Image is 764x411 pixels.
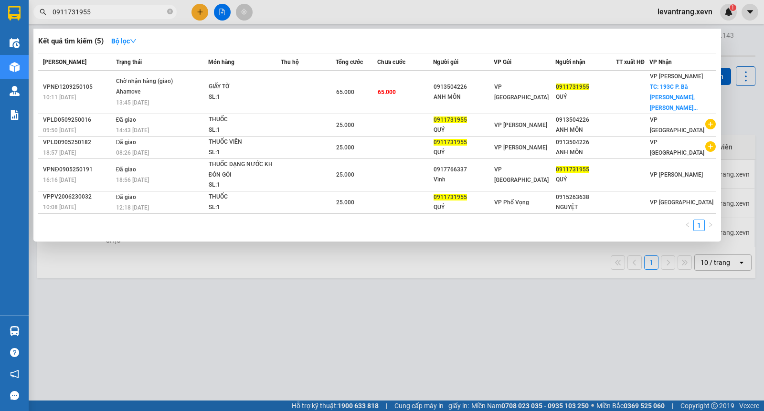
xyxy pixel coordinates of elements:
span: 10:11 [DATE] [43,94,76,101]
span: search [40,9,46,15]
img: warehouse-icon [10,326,20,336]
span: plus-circle [705,119,716,129]
span: notification [10,369,19,379]
span: 0911731955 [556,84,589,90]
span: Chưa cước [377,59,405,65]
div: SL: 1 [209,202,280,213]
span: 25.000 [336,144,354,151]
div: VPNĐ1209250105 [43,82,113,92]
div: 0915263638 [556,192,615,202]
div: SL: 1 [209,180,280,190]
span: TC: 193C P. Bà [PERSON_NAME], [PERSON_NAME]... [650,84,698,111]
span: 0911731955 [434,139,467,146]
div: VPLD0509250016 [43,115,113,125]
span: Trạng thái [116,59,142,65]
span: VP [GEOGRAPHIC_DATA] [494,166,549,183]
span: VP [PERSON_NAME] [650,73,703,80]
strong: Bộ lọc [111,37,137,45]
span: VP Phố Vọng [494,199,529,206]
img: warehouse-icon [10,62,20,72]
span: close-circle [167,9,173,14]
span: 0911731955 [556,166,589,173]
div: THUỐC DẠNG NƯỚC KH ĐÓN GÓI [209,159,280,180]
span: Món hàng [208,59,234,65]
div: THUỐC VIÊN [209,137,280,148]
div: ANH MÔN [434,92,493,102]
span: Đã giao [116,116,137,123]
span: VP [PERSON_NAME] [494,144,547,151]
span: Đã giao [116,166,137,173]
span: Người gửi [433,59,458,65]
div: 0913504226 [556,137,615,148]
div: THUỐC [209,192,280,202]
span: 08:26 [DATE] [116,149,149,156]
h3: Kết quả tìm kiếm ( 5 ) [38,36,104,46]
span: VP [GEOGRAPHIC_DATA] [650,199,713,206]
button: Bộ lọcdown [104,33,144,49]
span: 18:57 [DATE] [43,149,76,156]
span: VP [GEOGRAPHIC_DATA] [650,139,704,156]
span: message [10,391,19,400]
img: solution-icon [10,110,20,120]
span: left [685,222,690,228]
img: logo-vxr [8,6,21,21]
span: 65.000 [378,89,396,95]
div: NGUYỆT [556,202,615,212]
span: down [130,38,137,44]
li: Next Page [705,220,716,231]
button: right [705,220,716,231]
span: 0911731955 [434,194,467,200]
a: 1 [694,220,704,231]
div: 0913504226 [434,82,493,92]
div: SL: 1 [209,92,280,103]
div: SL: 1 [209,148,280,158]
img: warehouse-icon [10,86,20,96]
span: Tổng cước [336,59,363,65]
span: VP [GEOGRAPHIC_DATA] [494,84,549,101]
span: VP Nhận [649,59,672,65]
span: Thu hộ [281,59,299,65]
div: 0917766337 [434,165,493,175]
div: Ahamove [116,87,188,97]
span: close-circle [167,8,173,17]
span: 16:16 [DATE] [43,177,76,183]
button: left [682,220,693,231]
div: GIẤY TỜ [209,82,280,92]
div: QUÝ [434,125,493,135]
div: ANH MÔN [556,125,615,135]
span: 09:50 [DATE] [43,127,76,134]
span: TT xuất HĐ [616,59,645,65]
span: 13:45 [DATE] [116,99,149,106]
span: 25.000 [336,171,354,178]
img: warehouse-icon [10,38,20,48]
span: VP Gửi [494,59,511,65]
div: QUÝ [556,92,615,102]
span: 12:18 [DATE] [116,204,149,211]
li: Previous Page [682,220,693,231]
span: VP [GEOGRAPHIC_DATA] [650,116,704,134]
span: 65.000 [336,89,354,95]
span: VP [PERSON_NAME] [650,171,703,178]
span: plus-circle [705,141,716,152]
div: Vĩnh [434,175,493,185]
div: THUỐC [209,115,280,125]
span: Đã giao [116,139,137,146]
input: Tìm tên, số ĐT hoặc mã đơn [53,7,165,17]
div: SL: 1 [209,125,280,136]
div: VPLD0905250182 [43,137,113,148]
div: VPNĐ0905250191 [43,165,113,175]
span: 0911731955 [434,116,467,123]
li: 1 [693,220,705,231]
span: right [708,222,713,228]
span: VP [PERSON_NAME] [494,122,547,128]
span: Người nhận [555,59,585,65]
div: 0913504226 [556,115,615,125]
div: Chờ nhận hàng (giao) [116,76,188,87]
span: 25.000 [336,199,354,206]
span: 10:08 [DATE] [43,204,76,211]
span: 25.000 [336,122,354,128]
div: QUÝ [434,148,493,158]
span: question-circle [10,348,19,357]
span: Đã giao [116,194,137,200]
div: QUÝ [556,175,615,185]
